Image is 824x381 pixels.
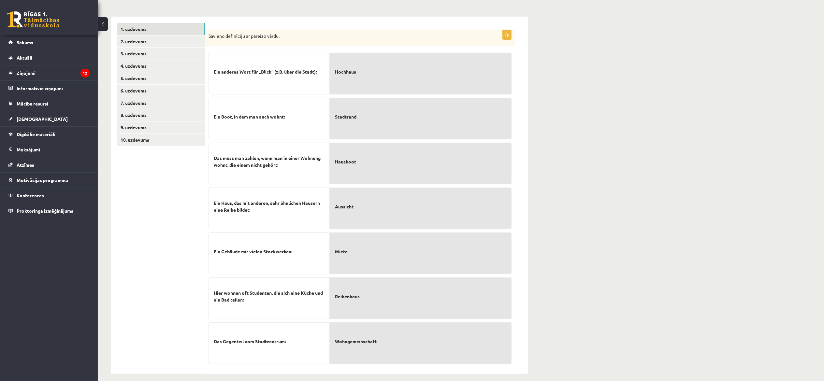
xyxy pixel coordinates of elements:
a: 8. uzdevums [117,109,205,121]
span: Digitālie materiāli [17,131,55,137]
span: Hier wohnen oft Studenten, die sich eine Küche und ein Bad teilen: [214,289,325,303]
span: [DEMOGRAPHIC_DATA] [17,116,68,122]
span: Ein Haus, das mit anderen, sehr ähnlichen Häusern eine Reihe bildet: [214,200,325,213]
a: Sākums [8,35,90,50]
span: Aktuāli [17,55,32,61]
a: 7. uzdevums [117,97,205,109]
a: Ziņojumi12 [8,65,90,80]
span: Hausboot [335,158,356,165]
i: 12 [80,69,90,78]
span: Atzīmes [17,162,34,168]
legend: Ziņojumi [17,65,90,80]
span: Wohngemeinschaft [335,338,377,345]
a: Proktoringa izmēģinājums [8,203,90,218]
span: Sākums [17,39,33,45]
legend: Maksājumi [17,142,90,157]
a: 10. uzdevums [117,134,205,146]
a: [DEMOGRAPHIC_DATA] [8,111,90,126]
span: Miete [335,248,348,255]
span: Das muss man zahlen, wenn man in einer Wohnung wohnt, die einem nicht gehört: [214,155,325,168]
span: Konferences [17,192,44,198]
span: Proktoringa izmēģinājums [17,208,73,214]
span: Motivācijas programma [17,177,68,183]
a: Atzīmes [8,157,90,172]
a: Maksājumi [8,142,90,157]
a: 4. uzdevums [117,60,205,72]
span: Reihenhaus [335,293,360,300]
span: Hochhaus [335,68,356,75]
span: Stadtrand [335,113,356,120]
legend: Informatīvie ziņojumi [17,81,90,96]
span: Aussicht [335,203,354,210]
a: Konferences [8,188,90,203]
a: 6. uzdevums [117,85,205,97]
a: 9. uzdevums [117,121,205,134]
span: Ein Boot, in dem man auch wohnt: [214,113,285,120]
a: 3. uzdevums [117,48,205,60]
span: Ein anderes Wort für „Blick“ (z.B. über die Stadt): [214,68,317,75]
a: Motivācijas programma [8,173,90,188]
span: Ein Gebäude mit vielen Stockwerken: [214,248,292,255]
a: 2. uzdevums [117,35,205,48]
a: Aktuāli [8,50,90,65]
a: Informatīvie ziņojumi [8,81,90,96]
span: Mācību resursi [17,101,48,106]
a: Rīgas 1. Tālmācības vidusskola [7,11,59,28]
a: 5. uzdevums [117,72,205,84]
p: 7p [502,29,512,40]
a: 1. uzdevums [117,23,205,35]
a: Digitālie materiāli [8,127,90,142]
a: Mācību resursi [8,96,90,111]
p: Savieno definīciju ar pareizo vārdu. [209,33,479,39]
span: Das Gegenteil vom Stadtzentrum: [214,338,286,345]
